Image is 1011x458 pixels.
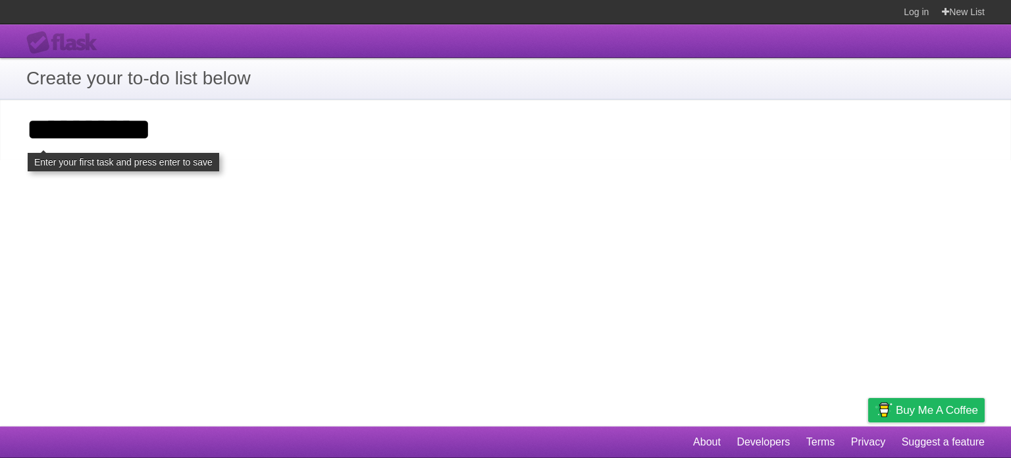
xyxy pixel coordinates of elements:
h1: Create your to-do list below [26,65,985,92]
div: Flask [26,31,105,55]
a: Developers [737,430,790,455]
a: Terms [806,430,835,455]
a: Buy me a coffee [868,398,985,422]
a: Suggest a feature [902,430,985,455]
a: About [693,430,721,455]
span: Buy me a coffee [896,399,978,422]
a: Privacy [851,430,885,455]
img: Buy me a coffee [875,399,893,421]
